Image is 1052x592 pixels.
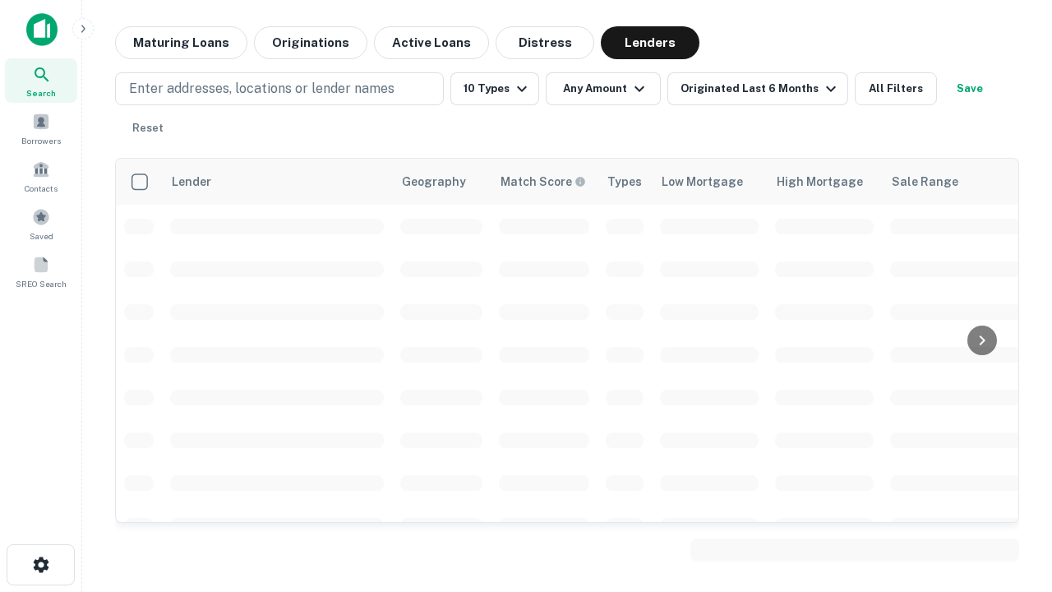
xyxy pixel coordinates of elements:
div: Lender [172,172,211,192]
button: Reset [122,112,174,145]
a: Contacts [5,154,77,198]
a: Saved [5,201,77,246]
th: Capitalize uses an advanced AI algorithm to match your search with the best lender. The match sco... [491,159,598,205]
a: Borrowers [5,106,77,150]
div: Low Mortgage [662,172,743,192]
th: Sale Range [882,159,1030,205]
button: Any Amount [546,72,661,105]
iframe: Chat Widget [970,408,1052,487]
th: Lender [162,159,392,205]
th: Types [598,159,652,205]
button: 10 Types [450,72,539,105]
button: Maturing Loans [115,26,247,59]
div: Originated Last 6 Months [681,79,841,99]
th: High Mortgage [767,159,882,205]
span: Borrowers [21,134,61,147]
th: Low Mortgage [652,159,767,205]
div: Types [607,172,642,192]
img: capitalize-icon.png [26,13,58,46]
div: High Mortgage [777,172,863,192]
button: All Filters [855,72,937,105]
div: Geography [402,172,466,192]
span: Search [26,86,56,99]
span: SREO Search [16,277,67,290]
button: Originations [254,26,367,59]
div: Capitalize uses an advanced AI algorithm to match your search with the best lender. The match sco... [501,173,586,191]
button: Lenders [601,26,699,59]
a: SREO Search [5,249,77,294]
span: Saved [30,229,53,243]
span: Contacts [25,182,58,195]
th: Geography [392,159,491,205]
a: Search [5,58,77,103]
button: Distress [496,26,594,59]
h6: Match Score [501,173,583,191]
button: Active Loans [374,26,489,59]
button: Save your search to get updates of matches that match your search criteria. [944,72,996,105]
p: Enter addresses, locations or lender names [129,79,394,99]
button: Enter addresses, locations or lender names [115,72,444,105]
div: Sale Range [892,172,958,192]
button: Originated Last 6 Months [667,72,848,105]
